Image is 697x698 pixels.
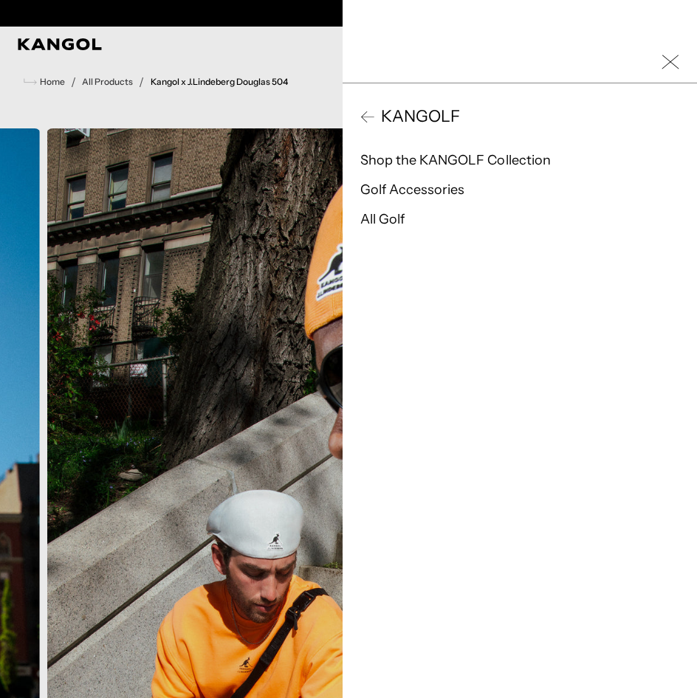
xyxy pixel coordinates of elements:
[360,106,679,128] button: KANGOLF
[360,152,551,168] a: Shop the KANGOLF Collection
[360,211,405,227] a: All Golf
[662,53,679,71] button: Close Mobile Nav
[375,106,460,128] span: KANGOLF
[360,182,464,198] a: Golf Accessories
